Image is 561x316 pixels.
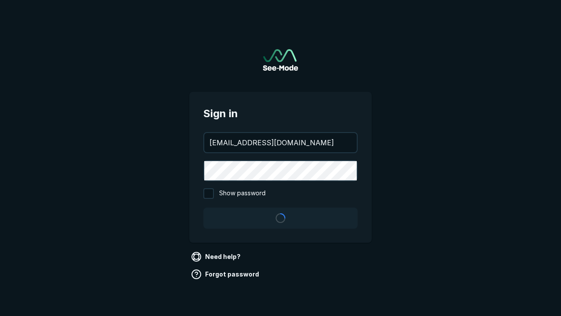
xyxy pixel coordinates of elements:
span: Sign in [203,106,358,122]
span: Show password [219,188,266,199]
input: your@email.com [204,133,357,152]
a: Need help? [189,250,244,264]
img: See-Mode Logo [263,49,298,71]
a: Go to sign in [263,49,298,71]
a: Forgot password [189,267,263,281]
